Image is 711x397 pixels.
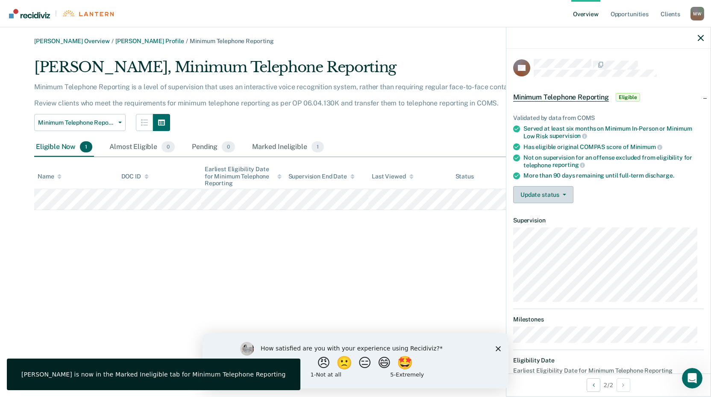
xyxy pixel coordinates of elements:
[288,173,355,180] div: Supervision End Date
[682,368,702,388] iframe: Intercom live chat
[203,333,508,388] iframe: Survey by Kim from Recidiviz
[162,141,175,152] span: 0
[190,38,274,44] span: Minimum Telephone Reporting
[222,141,235,152] span: 0
[513,357,704,364] dt: Eligibility Date
[372,173,413,180] div: Last Viewed
[9,9,50,18] img: Recidiviz
[311,141,324,152] span: 1
[616,93,640,102] span: Eligible
[513,217,704,224] dt: Supervision
[523,143,704,151] div: Has eligible original COMPAS score of
[523,172,704,179] div: More than 90 days remaining until full-term
[690,7,704,20] button: Profile dropdown button
[455,173,474,180] div: Status
[513,186,573,203] button: Update status
[513,114,704,122] div: Validated by data from COMS
[523,125,704,140] div: Served at least six months on Minimum In-Person or Minimum Low Risk
[190,138,237,157] div: Pending
[205,166,282,187] div: Earliest Eligibility Date for Minimum Telephone Reporting
[80,141,92,152] span: 1
[21,371,286,378] div: [PERSON_NAME] is now in the Marked Ineligible tab for Minimum Telephone Reporting
[34,58,567,83] div: [PERSON_NAME], Minimum Telephone Reporting
[587,378,600,392] button: Previous Opportunity
[506,374,711,396] div: 2 / 2
[523,154,704,169] div: Not on supervision for an offense excluded from eligibility for telephone
[513,367,704,374] dt: Earliest Eligibility Date for Minimum Telephone Reporting
[513,316,704,323] dt: Milestones
[38,173,62,180] div: Name
[552,161,585,168] span: reporting
[38,119,115,126] span: Minimum Telephone Reporting
[184,38,190,44] span: /
[110,38,115,44] span: /
[645,172,674,179] span: discharge.
[34,138,94,157] div: Eligible Now
[34,83,519,107] p: Minimum Telephone Reporting is a level of supervision that uses an interactive voice recognition ...
[34,38,110,44] a: [PERSON_NAME] Overview
[549,132,587,139] span: supervision
[690,7,704,20] div: M W
[513,93,609,102] span: Minimum Telephone Reporting
[108,138,176,157] div: Almost Eligible
[506,84,711,111] div: Minimum Telephone ReportingEligible
[62,10,114,17] img: Lantern
[115,38,184,44] a: [PERSON_NAME] Profile
[50,10,62,17] span: |
[617,378,630,392] button: Next Opportunity
[121,173,149,180] div: DOC ID
[630,143,662,150] span: Minimum
[250,138,326,157] div: Marked Ineligible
